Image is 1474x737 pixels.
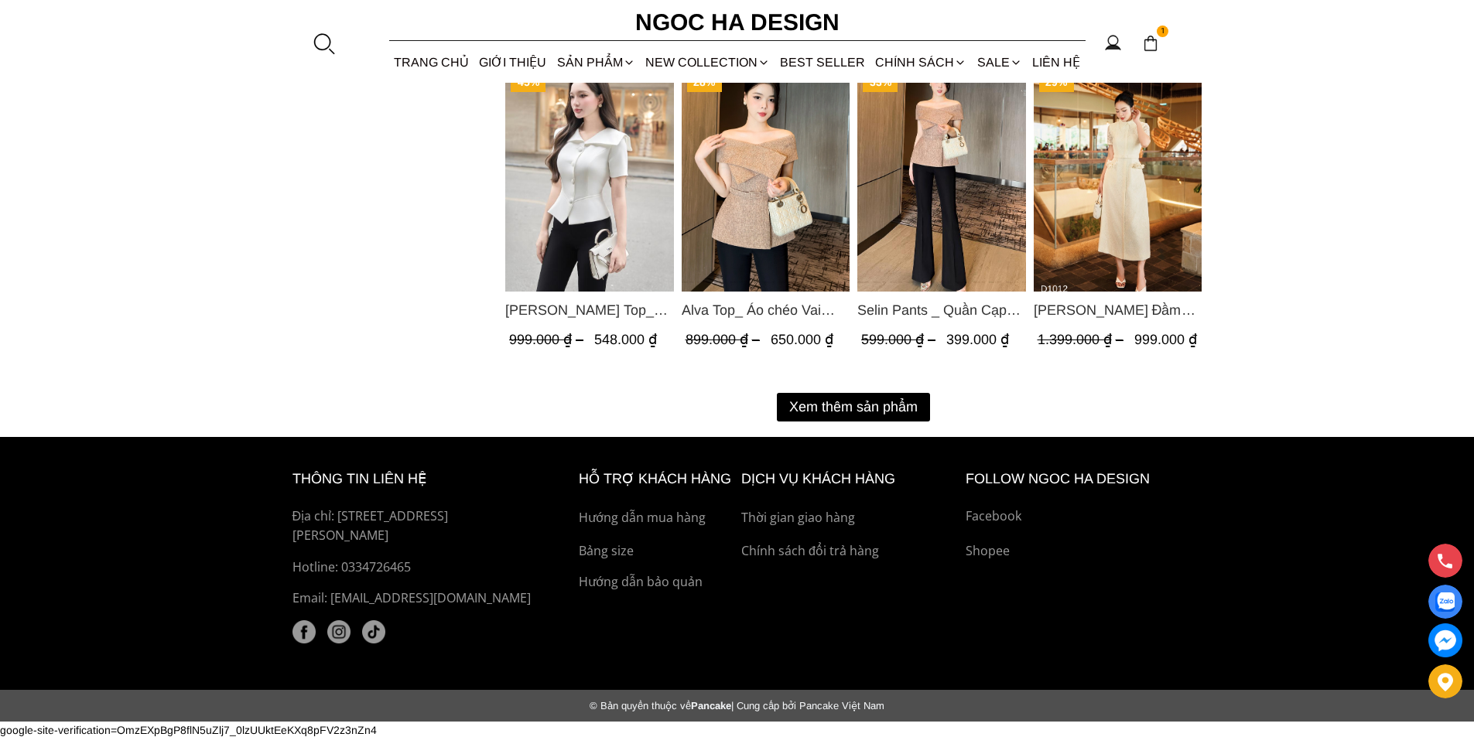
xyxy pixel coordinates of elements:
[292,507,543,546] p: Địa chỉ: [STREET_ADDRESS][PERSON_NAME]
[775,42,870,83] a: BEST SELLER
[594,332,657,347] span: 548.000 ₫
[681,67,850,292] img: Alva Top_ Áo chéo Vai Kèm Đai Màu Be A822
[1435,592,1455,612] img: Display image
[1033,299,1202,321] span: [PERSON_NAME] Đầm Ren Đính Hoa Túi Màu Kem D1012
[362,620,385,643] a: tiktok
[292,589,543,609] p: Email: [EMAIL_ADDRESS][DOMAIN_NAME]
[621,4,853,41] a: Ngoc Ha Design
[972,42,1027,83] a: SALE
[1428,623,1462,657] a: messenger
[327,620,351,643] img: instagram
[946,332,1009,347] span: 399.000 ₫
[681,299,850,321] span: Alva Top_ Áo chéo Vai Kèm Đai Màu Be A822
[1142,35,1159,52] img: img-CART-ICON-ksit0nf1
[579,572,734,592] a: Hướng dẫn bảo quản
[579,468,734,490] h6: hỗ trợ khách hàng
[579,541,734,561] a: Bảng size
[1033,67,1202,292] a: Product image - Catherine Dress_ Đầm Ren Đính Hoa Túi Màu Kem D1012
[1033,67,1202,292] img: Catherine Dress_ Đầm Ren Đính Hoa Túi Màu Kem D1012
[861,332,939,347] span: 599.000 ₫
[1027,42,1085,83] a: LIÊN HỆ
[505,299,674,321] a: Link to Fiona Top_ Áo Vest Cách Điệu Cổ Ngang Vạt Chéo Tay Cộc Màu Trắng A936
[966,541,1182,561] a: Shopee
[741,468,958,490] h6: Dịch vụ khách hàng
[278,700,1197,711] div: Pancake
[857,67,1026,292] a: Product image - Selin Pants _ Quần Cạp Cao Xếp Ly Giữa 2 màu Đen, Cam - Q007
[1134,332,1196,347] span: 999.000 ₫
[1157,26,1169,38] span: 1
[870,42,972,83] div: Chính sách
[509,332,587,347] span: 999.000 ₫
[505,299,674,321] span: [PERSON_NAME] Top_ Áo Vest Cách Điệu Cổ Ngang Vạt Chéo Tay Cộc Màu Trắng A936
[640,42,775,83] a: NEW COLLECTION
[505,67,674,292] img: Fiona Top_ Áo Vest Cách Điệu Cổ Ngang Vạt Chéo Tay Cộc Màu Trắng A936
[966,468,1182,490] h6: Follow ngoc ha Design
[292,620,316,643] a: facebook (1)
[741,541,958,561] a: Chính sách đổi trả hàng
[389,42,474,83] a: TRANG CHỦ
[505,67,674,292] a: Product image - Fiona Top_ Áo Vest Cách Điệu Cổ Ngang Vạt Chéo Tay Cộc Màu Trắng A936
[857,299,1026,321] span: Selin Pants _ Quần Cạp Cao Xếp Ly Giữa 2 màu Đen, Cam - Q007
[292,558,543,578] a: Hotline: 0334726465
[731,700,884,711] span: | Cung cấp bởi Pancake Việt Nam
[579,508,734,528] a: Hướng dẫn mua hàng
[770,332,833,347] span: 650.000 ₫
[685,332,763,347] span: 899.000 ₫
[966,507,1182,527] a: Facebook
[474,42,552,83] a: GIỚI THIỆU
[590,700,691,711] span: © Bản quyền thuộc về
[777,393,930,421] button: Xem thêm sản phẩm
[292,468,543,490] h6: thông tin liên hệ
[857,67,1026,292] img: Selin Pants _ Quần Cạp Cao Xếp Ly Giữa 2 màu Đen, Cam - Q007
[857,299,1026,321] a: Link to Selin Pants _ Quần Cạp Cao Xếp Ly Giữa 2 màu Đen, Cam - Q007
[1037,332,1127,347] span: 1.399.000 ₫
[741,508,958,528] a: Thời gian giao hàng
[1033,299,1202,321] a: Link to Catherine Dress_ Đầm Ren Đính Hoa Túi Màu Kem D1012
[1428,585,1462,619] a: Display image
[681,67,850,292] a: Product image - Alva Top_ Áo chéo Vai Kèm Đai Màu Be A822
[552,42,640,83] div: SẢN PHẨM
[681,299,850,321] a: Link to Alva Top_ Áo chéo Vai Kèm Đai Màu Be A822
